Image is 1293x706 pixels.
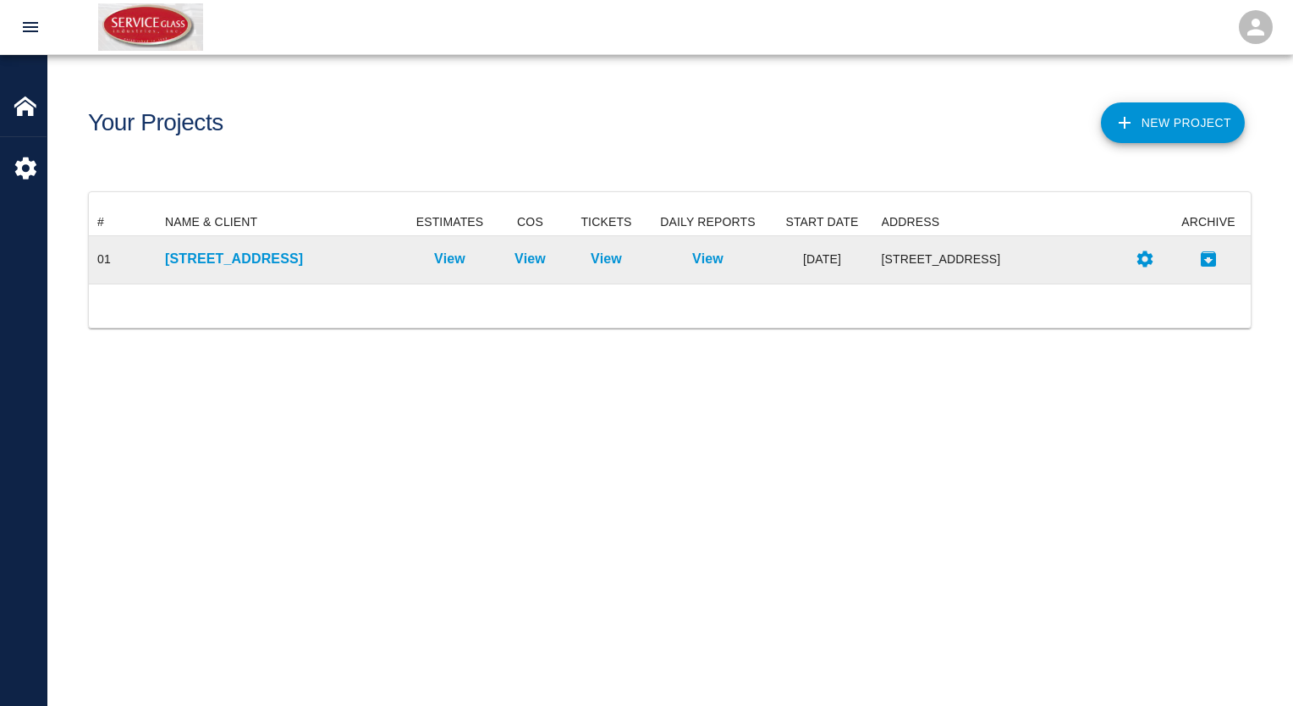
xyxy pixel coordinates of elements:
div: [STREET_ADDRESS] [882,251,1116,268]
button: New Project [1101,102,1245,143]
div: TICKETS [569,208,645,235]
div: DAILY REPORTS [645,208,772,235]
img: Service Glass Ind., Inc. [98,3,203,51]
div: COS [517,208,543,235]
a: View [514,249,546,269]
iframe: Chat Widget [1208,625,1293,706]
a: View [434,249,465,269]
div: DAILY REPORTS [660,208,755,235]
div: # [97,208,104,235]
div: ADDRESS [873,208,1125,235]
div: ADDRESS [882,208,940,235]
div: NAME & CLIENT [165,208,257,235]
button: Settings [1128,242,1162,276]
button: open drawer [10,7,51,47]
div: COS [492,208,569,235]
a: [STREET_ADDRESS] [165,249,399,269]
div: ARCHIVE [1166,208,1251,235]
div: START DATE [785,208,858,235]
div: NAME & CLIENT [157,208,408,235]
div: 01 [97,251,111,268]
div: [DATE] [772,236,873,284]
div: ESTIMATES [416,208,484,235]
h1: Your Projects [88,109,223,137]
a: View [591,249,622,269]
div: # [89,208,157,235]
a: View [692,249,724,269]
div: START DATE [772,208,873,235]
div: TICKETS [580,208,631,235]
div: ESTIMATES [408,208,492,235]
div: ARCHIVE [1181,208,1235,235]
